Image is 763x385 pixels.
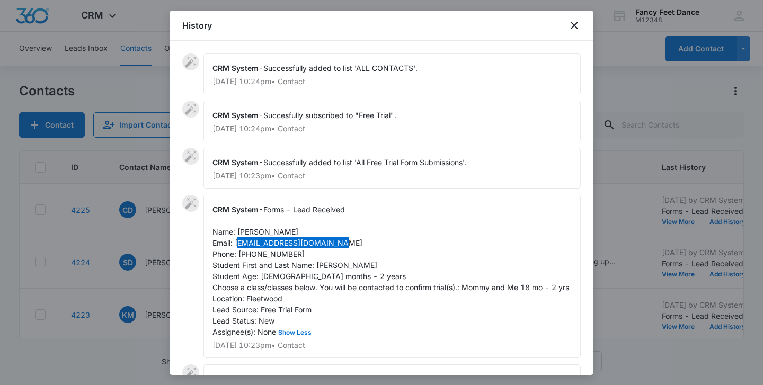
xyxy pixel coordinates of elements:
[182,19,212,32] h1: History
[212,158,259,167] span: CRM System
[212,374,259,383] span: CRM System
[212,205,259,214] span: CRM System
[263,64,418,73] span: Successfully added to list 'ALL CONTACTS'.
[212,64,259,73] span: CRM System
[263,158,467,167] span: Successfully added to list 'All Free Trial Form Submissions'.
[212,111,259,120] span: CRM System
[212,172,572,180] p: [DATE] 10:23pm • Contact
[203,53,581,94] div: -
[203,148,581,189] div: -
[276,329,314,336] button: Show Less
[212,125,572,132] p: [DATE] 10:24pm • Contact
[568,19,581,32] button: close
[212,78,572,85] p: [DATE] 10:24pm • Contact
[212,342,572,349] p: [DATE] 10:23pm • Contact
[203,101,581,141] div: -
[263,111,396,120] span: Succesfully subscribed to "Free Trial".
[203,195,581,358] div: -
